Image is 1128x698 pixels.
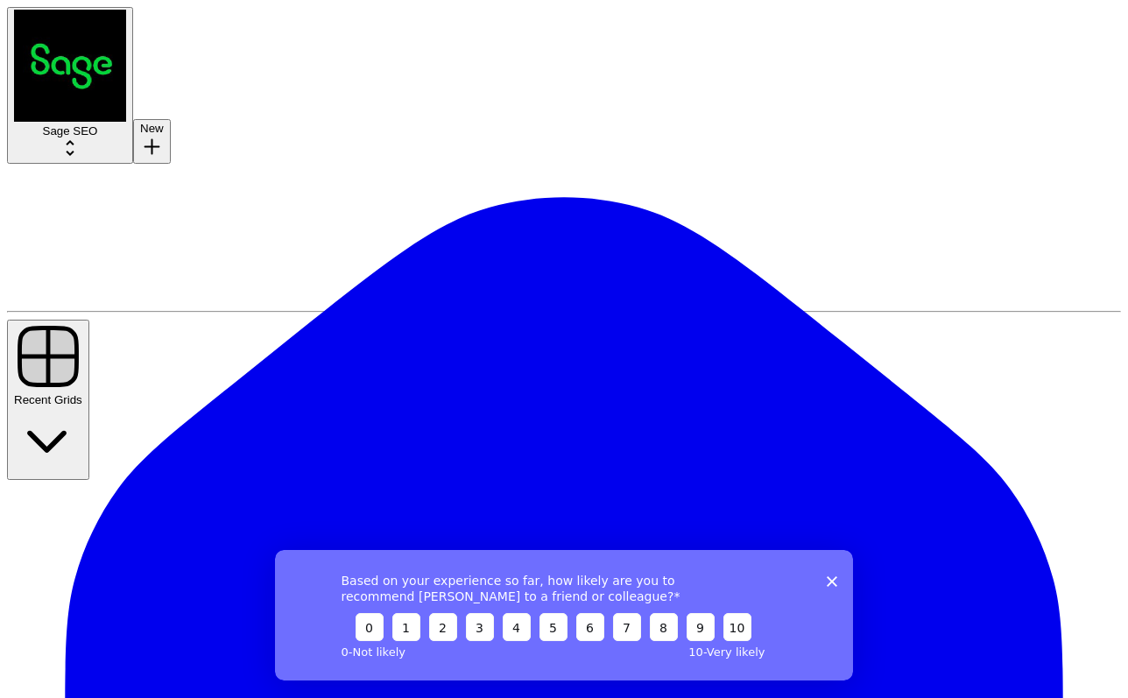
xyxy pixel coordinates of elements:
[43,124,98,137] span: Sage SEO
[275,550,853,680] iframe: Survey from AirOps
[133,119,171,164] button: New
[7,7,133,164] button: Workspace: Sage SEO
[14,10,126,122] img: Sage SEO Logo
[140,122,164,135] span: New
